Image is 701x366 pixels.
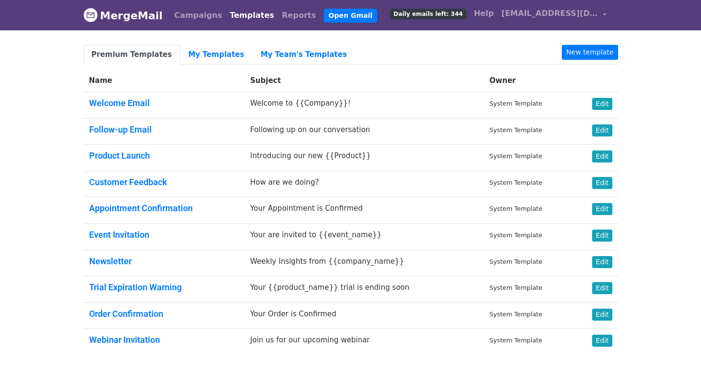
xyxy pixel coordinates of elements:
a: Campaigns [171,6,226,25]
a: Edit [592,203,612,215]
a: Templates [226,6,278,25]
small: System Template [489,152,542,160]
small: System Template [489,231,542,239]
td: Welcome to {{Company}}! [244,92,484,119]
small: System Template [489,311,542,318]
a: Help [470,4,498,23]
a: Edit [592,177,612,189]
a: Welcome Email [89,98,150,108]
a: Reports [278,6,320,25]
td: Your Appointment is Confirmed [244,197,484,224]
a: My Team's Templates [252,45,355,65]
small: System Template [489,179,542,186]
a: New template [562,45,618,60]
a: Product Launch [89,150,150,161]
span: [EMAIL_ADDRESS][DOMAIN_NAME] [502,8,598,19]
a: Newsletter [89,256,132,266]
span: Daily emails left: 344 [390,9,466,19]
a: Edit [592,150,612,163]
a: Open Gmail [324,9,377,23]
a: Edit [592,335,612,347]
td: Your are invited to {{event_name}} [244,223,484,250]
small: System Template [489,126,542,134]
a: Edit [592,98,612,110]
a: Appointment Confirmation [89,203,193,213]
img: MergeMail logo [83,8,98,22]
td: Your Order is Confirmed [244,302,484,329]
td: Your {{product_name}} trial is ending soon [244,276,484,303]
td: How are we doing? [244,171,484,197]
a: Premium Templates [83,45,180,65]
a: Edit [592,230,612,242]
a: Edit [592,282,612,294]
a: Edit [592,256,612,268]
a: My Templates [180,45,252,65]
a: Edit [592,309,612,321]
a: Edit [592,124,612,136]
th: Name [83,69,245,92]
small: System Template [489,258,542,265]
td: Weekly Insights from {{company_name}} [244,250,484,276]
a: Order Confirmation [89,309,163,319]
a: Customer Feedback [89,177,167,187]
a: MergeMail [83,5,163,26]
th: Subject [244,69,484,92]
td: Introducing our new {{Product}} [244,145,484,171]
a: Webinar Invitation [89,335,160,345]
small: System Template [489,337,542,344]
a: Event Invitation [89,230,149,240]
td: Following up on our conversation [244,118,484,145]
a: Trial Expiration Warning [89,282,182,292]
a: [EMAIL_ADDRESS][DOMAIN_NAME] [498,4,610,27]
td: Join us for our upcoming webinar [244,329,484,355]
a: Daily emails left: 344 [386,4,470,23]
small: System Template [489,100,542,107]
a: Follow-up Email [89,124,152,135]
small: System Template [489,284,542,291]
th: Owner [484,69,574,92]
small: System Template [489,205,542,212]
